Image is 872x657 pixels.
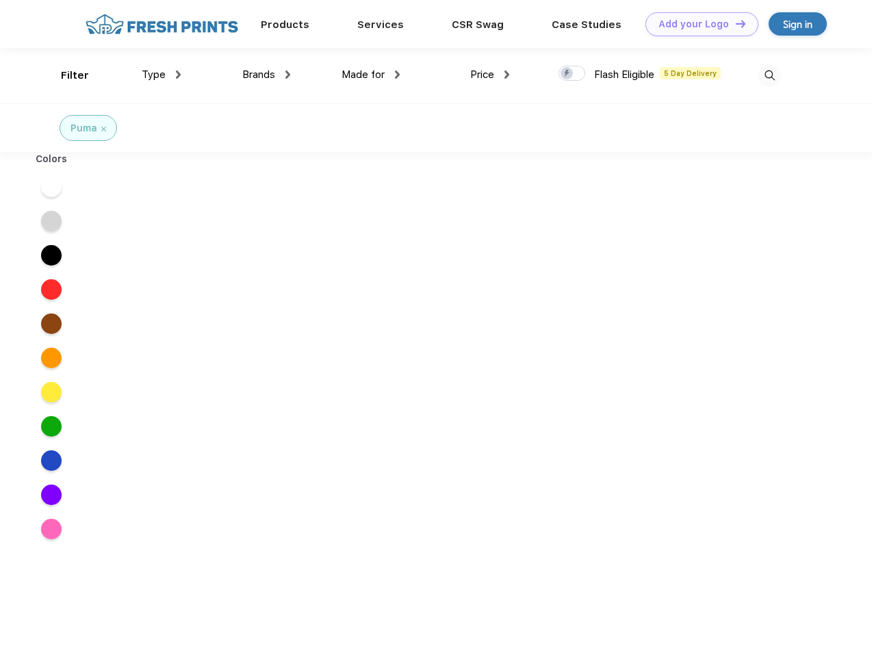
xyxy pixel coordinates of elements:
[658,18,729,30] div: Add your Logo
[25,152,78,166] div: Colors
[395,70,400,79] img: dropdown.png
[660,67,721,79] span: 5 Day Delivery
[594,68,654,81] span: Flash Eligible
[70,121,97,136] div: Puma
[261,18,309,31] a: Products
[61,68,89,83] div: Filter
[470,68,494,81] span: Price
[769,12,827,36] a: Sign in
[176,70,181,79] img: dropdown.png
[736,20,745,27] img: DT
[452,18,504,31] a: CSR Swag
[285,70,290,79] img: dropdown.png
[504,70,509,79] img: dropdown.png
[101,127,106,131] img: filter_cancel.svg
[81,12,242,36] img: fo%20logo%202.webp
[357,18,404,31] a: Services
[783,16,812,32] div: Sign in
[758,64,781,87] img: desktop_search.svg
[342,68,385,81] span: Made for
[242,68,275,81] span: Brands
[142,68,166,81] span: Type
